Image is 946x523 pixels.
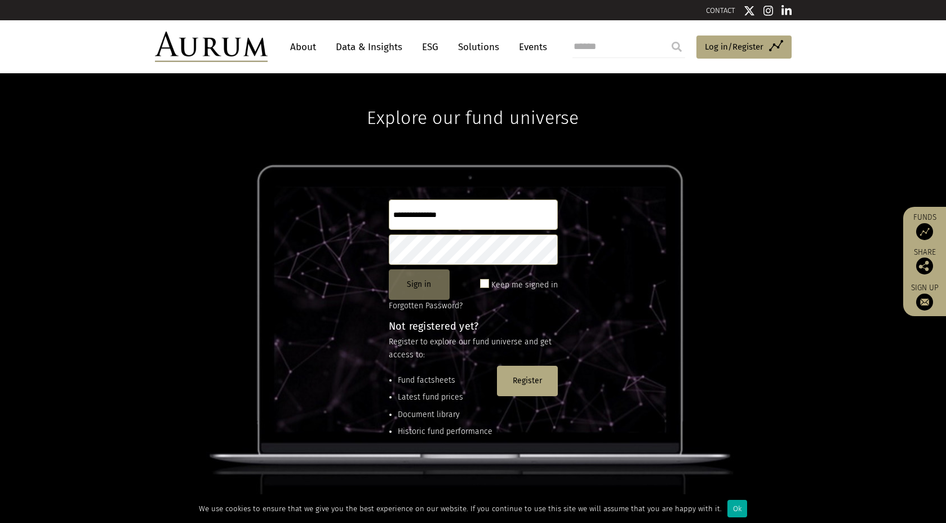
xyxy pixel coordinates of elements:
li: Fund factsheets [398,374,492,387]
li: Document library [398,409,492,421]
img: Instagram icon [763,5,774,16]
img: Twitter icon [744,5,755,16]
a: About [285,37,322,57]
div: Ok [727,500,747,517]
input: Submit [665,36,688,58]
div: Share [909,249,940,274]
img: Sign up to our newsletter [916,294,933,311]
img: Access Funds [916,223,933,240]
button: Register [497,366,558,396]
p: Register to explore our fund universe and get access to: [389,336,558,361]
a: Log in/Register [696,36,792,59]
h4: Not registered yet? [389,321,558,331]
a: Events [513,37,547,57]
li: Latest fund prices [398,391,492,404]
img: Aurum [155,32,268,62]
a: ESG [416,37,444,57]
label: Keep me signed in [491,278,558,292]
a: Solutions [452,37,505,57]
a: CONTACT [706,6,735,15]
img: Linkedin icon [781,5,792,16]
h1: Explore our fund universe [367,73,579,128]
img: Share this post [916,258,933,274]
button: Sign in [389,269,450,300]
a: Data & Insights [330,37,408,57]
span: Log in/Register [705,40,763,54]
li: Historic fund performance [398,426,492,438]
a: Funds [909,212,940,240]
a: Sign up [909,283,940,311]
a: Forgotten Password? [389,301,463,311]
